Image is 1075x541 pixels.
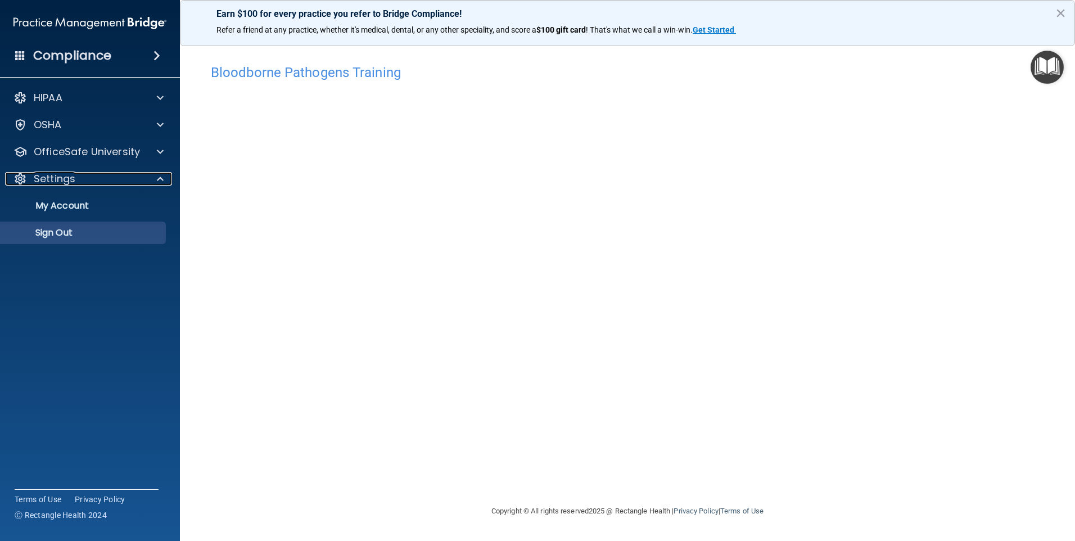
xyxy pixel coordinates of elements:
[7,200,161,211] p: My Account
[7,227,161,238] p: Sign Out
[216,25,536,34] span: Refer a friend at any practice, whether it's medical, dental, or any other speciality, and score a
[13,118,164,132] a: OSHA
[13,12,166,34] img: PMB logo
[536,25,586,34] strong: $100 gift card
[13,91,164,105] a: HIPAA
[1031,51,1064,84] button: Open Resource Center
[216,8,1038,19] p: Earn $100 for every practice you refer to Bridge Compliance!
[13,172,164,186] a: Settings
[586,25,693,34] span: ! That's what we call a win-win.
[34,91,62,105] p: HIPAA
[34,172,75,186] p: Settings
[15,494,61,505] a: Terms of Use
[211,65,1044,80] h4: Bloodborne Pathogens Training
[693,25,736,34] a: Get Started
[422,493,833,529] div: Copyright © All rights reserved 2025 @ Rectangle Health | |
[13,145,164,159] a: OfficeSafe University
[211,86,1044,432] iframe: bbp
[1055,4,1066,22] button: Close
[33,48,111,64] h4: Compliance
[75,494,125,505] a: Privacy Policy
[693,25,734,34] strong: Get Started
[15,510,107,521] span: Ⓒ Rectangle Health 2024
[674,507,718,515] a: Privacy Policy
[34,145,140,159] p: OfficeSafe University
[720,507,764,515] a: Terms of Use
[34,118,62,132] p: OSHA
